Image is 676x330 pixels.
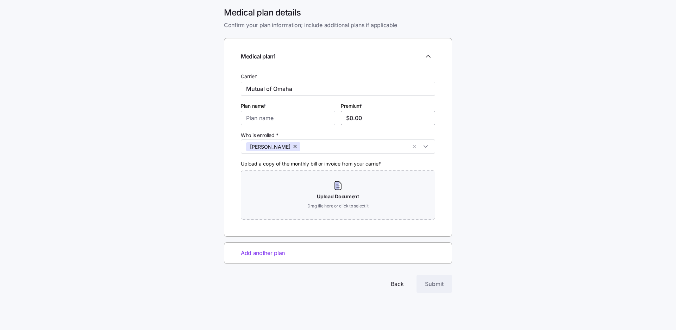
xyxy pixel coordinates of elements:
[224,21,452,30] span: Confirm your plan information; include additional plans if applicable
[341,111,435,125] input: $
[341,102,363,110] label: Premium
[241,102,267,110] label: Plan name
[241,111,335,125] input: Plan name
[241,52,276,61] span: Medical plan 1
[241,132,278,139] span: Who is enrolled *
[425,280,444,288] span: Submit
[424,52,432,61] svg: Collapse employee form
[417,275,452,293] button: Submit
[224,7,452,18] h1: Medical plan details
[241,73,259,80] label: Carrier
[241,249,285,257] span: Add another plan
[241,160,383,168] label: Upload a copy of the monthly bill or invoice from your carrier
[250,142,290,151] span: [PERSON_NAME]
[391,280,404,288] span: Back
[241,82,435,96] input: Carrier
[382,275,412,293] button: Back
